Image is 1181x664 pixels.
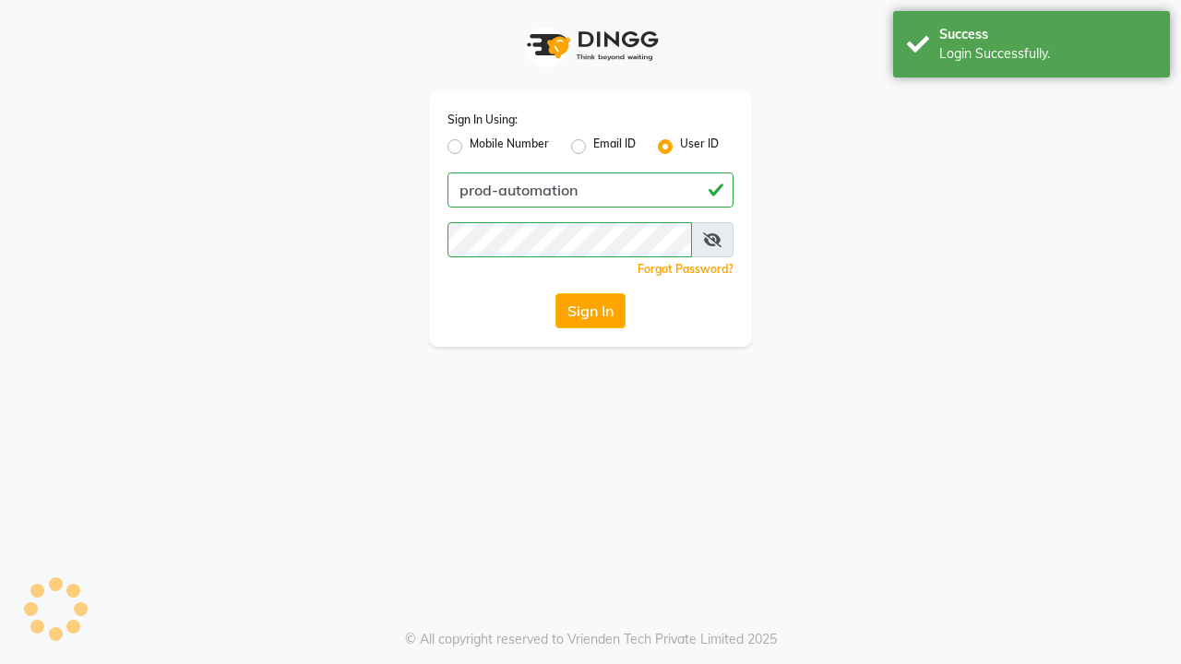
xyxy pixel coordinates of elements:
[939,25,1156,44] div: Success
[447,112,518,128] label: Sign In Using:
[517,18,664,73] img: logo1.svg
[447,222,692,257] input: Username
[638,262,734,276] a: Forgot Password?
[593,136,636,158] label: Email ID
[939,44,1156,64] div: Login Successfully.
[470,136,549,158] label: Mobile Number
[447,172,734,207] input: Username
[555,293,626,328] button: Sign In
[680,136,719,158] label: User ID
